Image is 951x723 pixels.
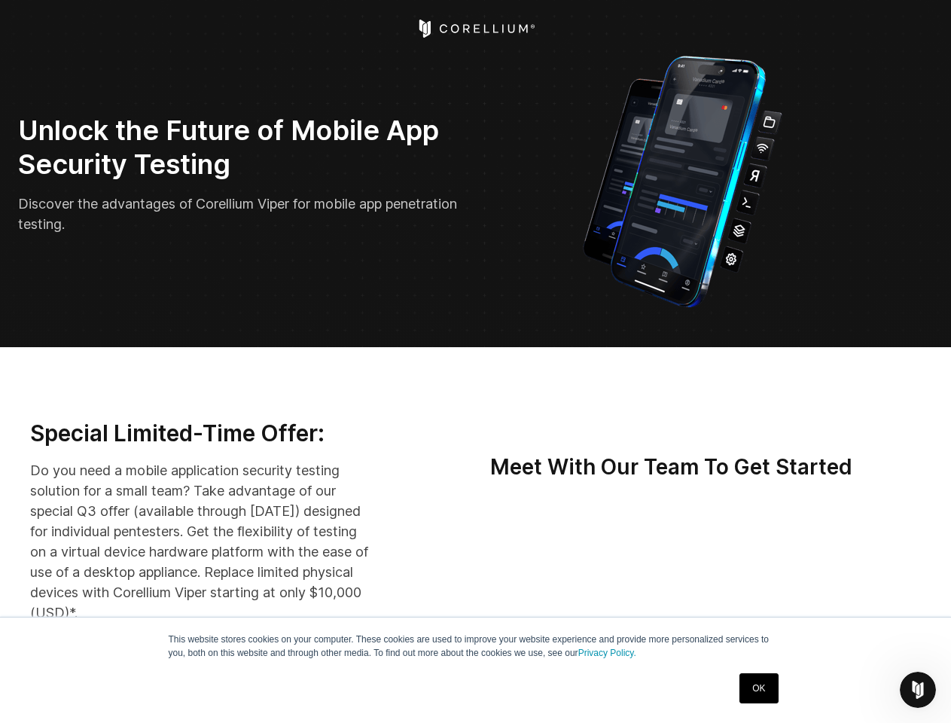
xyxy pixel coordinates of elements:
a: Privacy Policy. [578,648,636,658]
h3: Special Limited-Time Offer: [30,419,372,448]
p: This website stores cookies on your computer. These cookies are used to improve your website expe... [169,633,783,660]
h2: Unlock the Future of Mobile App Security Testing [18,114,465,182]
iframe: Intercom live chat [900,672,936,708]
a: OK [739,673,778,703]
a: Corellium Home [416,20,535,38]
strong: Meet With Our Team To Get Started [490,454,852,480]
span: Discover the advantages of Corellium Viper for mobile app penetration testing. [18,196,457,232]
img: Corellium_VIPER_Hero_1_1x [569,48,796,311]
